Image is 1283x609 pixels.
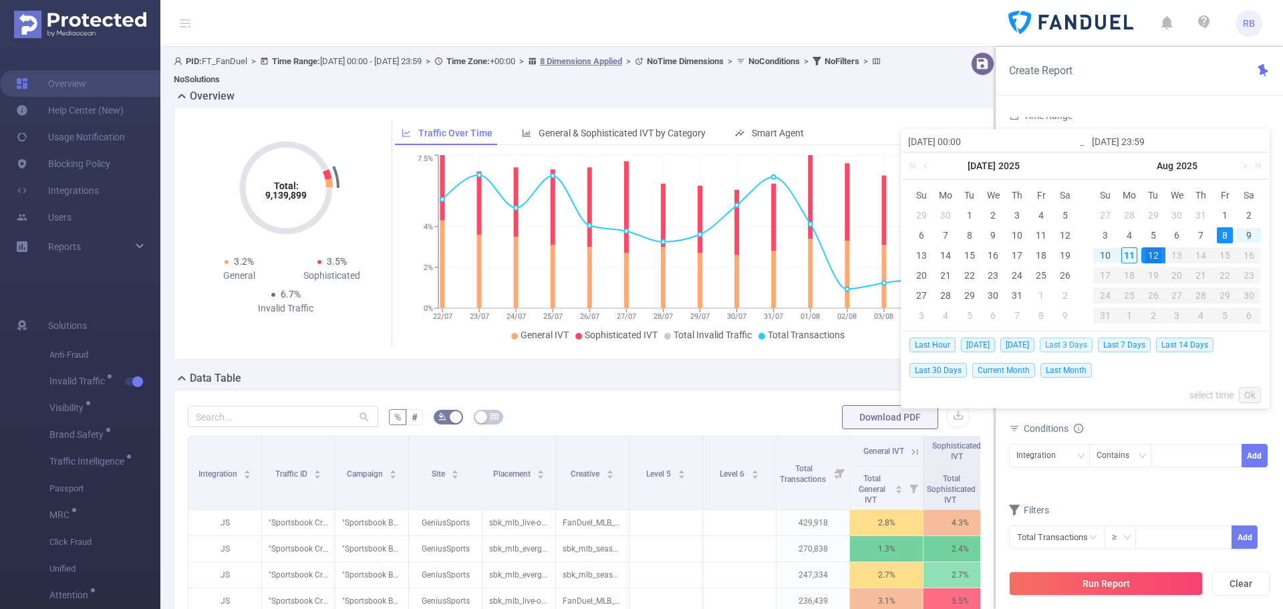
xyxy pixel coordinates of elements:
[14,11,146,38] img: Protected Media
[48,233,81,260] a: Reports
[16,177,99,204] a: Integrations
[934,225,958,245] td: July 7, 2025
[49,475,160,502] span: Passport
[842,405,938,429] button: Download PDF
[962,287,978,303] div: 29
[982,306,1006,326] td: August 6, 2025
[1141,205,1165,225] td: July 29, 2025
[962,207,978,223] div: 1
[1141,287,1165,303] div: 26
[281,289,301,299] span: 6.7%
[985,308,1001,324] div: 6
[934,265,958,285] td: July 21, 2025
[1029,189,1053,201] span: Fr
[1117,205,1141,225] td: July 28, 2025
[1141,306,1165,326] td: September 2, 2025
[1117,265,1141,285] td: August 18, 2025
[1009,207,1025,223] div: 3
[1117,287,1141,303] div: 25
[909,265,934,285] td: July 20, 2025
[1237,247,1261,263] div: 16
[190,88,235,104] h2: Overview
[982,205,1006,225] td: July 2, 2025
[174,57,186,66] i: icon: user
[1141,265,1165,285] td: August 19, 2025
[540,56,622,66] u: 8 Dimensions Applied
[1029,225,1053,245] td: July 11, 2025
[962,308,978,324] div: 5
[1165,285,1189,306] td: August 27, 2025
[934,185,958,205] th: Mon
[418,128,492,138] span: Traffic Over Time
[653,312,672,321] tspan: 28/07
[982,285,1006,306] td: July 30, 2025
[859,56,872,66] span: >
[1165,225,1189,245] td: August 6, 2025
[913,227,930,243] div: 6
[1009,227,1025,243] div: 10
[906,152,923,179] a: Last year (Control + left)
[424,223,433,231] tspan: 4%
[958,285,982,306] td: July 29, 2025
[418,155,433,164] tspan: 7.5%
[1009,64,1073,77] span: Create Report
[1212,572,1270,596] button: Clear
[234,256,254,267] span: 3.2%
[424,304,433,313] tspan: 0%
[913,267,930,283] div: 20
[1057,287,1073,303] div: 2
[1029,185,1053,205] th: Fri
[1247,152,1264,179] a: Next year (Control + right)
[49,510,74,519] span: MRC
[1175,152,1199,179] a: 2025
[1237,265,1261,285] td: August 23, 2025
[522,128,531,138] i: icon: bar-chart
[1029,285,1053,306] td: August 1, 2025
[49,457,129,466] span: Traffic Intelligence
[1092,134,1262,150] input: End date
[1097,445,1139,467] div: Contains
[825,56,859,66] b: No Filters
[1155,152,1175,179] a: Aug
[985,287,1001,303] div: 30
[1193,207,1209,223] div: 31
[422,56,434,66] span: >
[16,97,124,124] a: Help Center (New)
[1165,265,1189,285] td: August 20, 2025
[1117,225,1141,245] td: August 4, 2025
[1213,308,1237,324] div: 5
[1121,247,1137,263] div: 11
[272,56,320,66] b: Time Range:
[1097,207,1113,223] div: 27
[934,245,958,265] td: July 14, 2025
[265,190,307,201] tspan: 9,139,899
[938,207,954,223] div: 30
[982,189,1006,201] span: We
[1117,185,1141,205] th: Mon
[16,150,110,177] a: Blocking Policy
[1009,287,1025,303] div: 31
[1165,245,1189,265] td: August 13, 2025
[1117,285,1141,306] td: August 25, 2025
[724,56,736,66] span: >
[1093,205,1117,225] td: July 27, 2025
[1093,225,1117,245] td: August 3, 2025
[1165,306,1189,326] td: September 3, 2025
[16,124,125,150] a: Usage Notification
[1189,287,1213,303] div: 28
[1237,308,1261,324] div: 6
[985,267,1001,283] div: 23
[1057,308,1073,324] div: 9
[1213,245,1237,265] td: August 15, 2025
[1213,287,1237,303] div: 29
[424,263,433,272] tspan: 2%
[1165,308,1189,324] div: 3
[934,285,958,306] td: July 28, 2025
[1005,265,1029,285] td: July 24, 2025
[748,56,800,66] b: No Conditions
[539,128,706,138] span: General & Sophisticated IVT by Category
[1117,306,1141,326] td: September 1, 2025
[286,269,379,283] div: Sophisticated
[1237,267,1261,283] div: 23
[1053,185,1077,205] th: Sat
